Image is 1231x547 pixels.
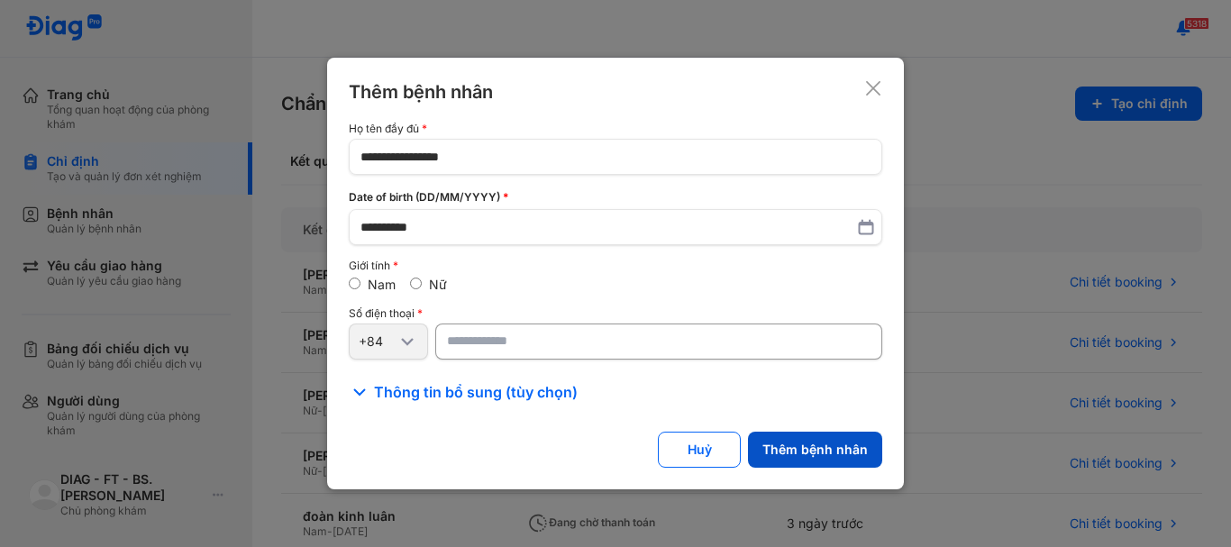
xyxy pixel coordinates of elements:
button: Thêm bệnh nhân [748,432,882,468]
button: Huỷ [658,432,741,468]
label: Nam [368,277,396,292]
span: Thông tin bổ sung (tùy chọn) [374,381,578,403]
label: Nữ [429,277,447,292]
div: +84 [359,333,397,350]
div: Date of birth (DD/MM/YYYY) [349,189,882,205]
div: Thêm bệnh nhân [349,79,493,105]
div: Họ tên đầy đủ [349,123,882,135]
div: Giới tính [349,260,882,272]
div: Số điện thoại [349,307,882,320]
